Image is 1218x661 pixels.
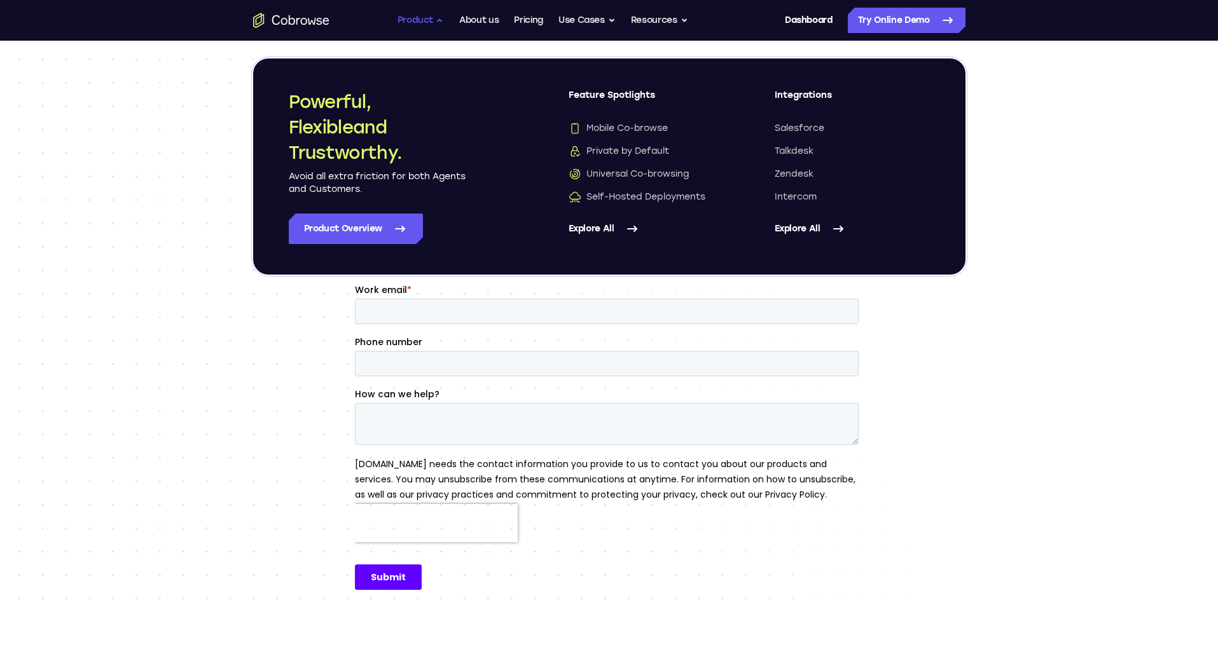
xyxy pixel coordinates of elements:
a: Zendesk [775,168,930,181]
img: Universal Co-browsing [569,168,581,181]
a: Private by DefaultPrivate by Default [569,145,724,158]
span: Mobile Co-browse [569,122,668,135]
span: Integrations [775,89,930,112]
a: Product Overview [289,214,423,244]
a: Go to the home page [253,13,329,28]
span: Zendesk [775,168,813,181]
a: Universal Co-browsingUniversal Co-browsing [569,168,724,181]
a: Mobile Co-browseMobile Co-browse [569,122,724,135]
img: Private by Default [569,145,581,158]
img: Self-Hosted Deployments [569,191,581,203]
a: Dashboard [785,8,833,33]
span: Self-Hosted Deployments [569,191,705,203]
a: Pricing [514,8,543,33]
a: Try Online Demo [848,8,965,33]
a: Explore All [569,214,724,244]
span: Salesforce [775,122,824,135]
span: Private by Default [569,145,669,158]
span: Feature Spotlights [569,89,724,112]
span: Intercom [775,191,817,203]
a: About us [459,8,499,33]
span: Universal Co-browsing [569,168,689,181]
p: Avoid all extra friction for both Agents and Customers. [289,170,467,196]
a: Talkdesk [775,145,930,158]
span: Talkdesk [775,145,813,158]
img: Mobile Co-browse [569,122,581,135]
a: Intercom [775,191,930,203]
a: Salesforce [775,122,930,135]
button: Resources [631,8,688,33]
button: Use Cases [558,8,616,33]
iframe: Form 0 [355,231,864,612]
button: Product [398,8,445,33]
a: Explore All [775,214,930,244]
a: Self-Hosted DeploymentsSelf-Hosted Deployments [569,191,724,203]
h2: Powerful, Flexible and Trustworthy. [289,89,467,165]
